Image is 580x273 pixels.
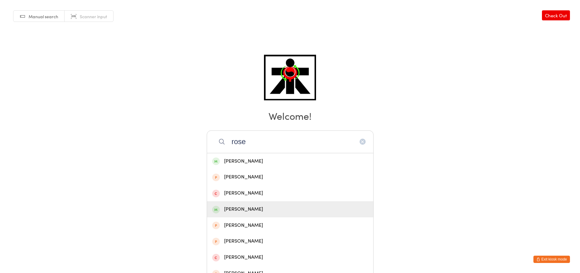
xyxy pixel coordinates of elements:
[533,256,570,263] button: Exit kiosk mode
[29,13,58,19] span: Manual search
[212,237,368,245] div: [PERSON_NAME]
[212,157,368,165] div: [PERSON_NAME]
[212,205,368,213] div: [PERSON_NAME]
[264,55,316,100] img: ATI Martial Arts - Claremont
[6,109,574,123] h2: Welcome!
[207,130,374,153] input: Search
[212,173,368,181] div: [PERSON_NAME]
[542,10,570,20] a: Check Out
[212,253,368,261] div: [PERSON_NAME]
[80,13,107,19] span: Scanner input
[212,189,368,197] div: [PERSON_NAME]
[212,221,368,230] div: [PERSON_NAME]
